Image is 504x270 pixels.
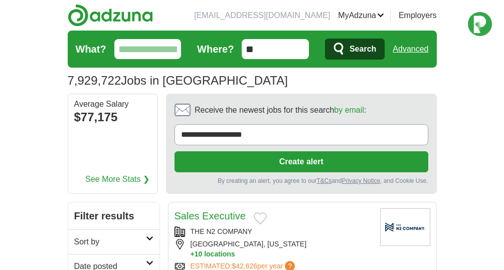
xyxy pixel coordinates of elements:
[399,10,437,22] a: Employers
[74,108,151,126] div: $77,175
[194,10,330,22] li: [EMAIL_ADDRESS][DOMAIN_NAME]
[175,176,428,185] div: By creating an alert, you agree to our and , and Cookie Use.
[68,72,121,90] span: 7,929,722
[393,39,428,59] a: Advanced
[68,74,288,87] h1: Jobs in [GEOGRAPHIC_DATA]
[68,202,159,229] h2: Filter results
[191,249,372,259] button: +10 locations
[232,262,257,270] span: $42,626
[380,208,430,246] img: Company logo
[175,210,246,221] a: Sales Executive
[85,173,149,185] a: See More Stats ❯
[316,177,331,184] a: T&Cs
[68,4,153,27] img: Adzuna logo
[175,151,428,172] button: Create alert
[74,100,151,108] div: Average Salary
[175,226,372,237] div: THE N2 COMPANY
[74,236,146,248] h2: Sort by
[334,106,364,114] a: by email
[68,229,159,254] a: Sort by
[191,249,195,259] span: +
[195,104,366,116] span: Receive the newest jobs for this search :
[175,239,372,259] div: [GEOGRAPHIC_DATA], [US_STATE]
[325,39,385,60] button: Search
[76,42,106,57] label: What?
[254,212,267,224] button: Add to favorite jobs
[342,177,380,184] a: Privacy Notice
[197,42,234,57] label: Where?
[350,39,376,59] span: Search
[338,10,384,22] a: MyAdzuna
